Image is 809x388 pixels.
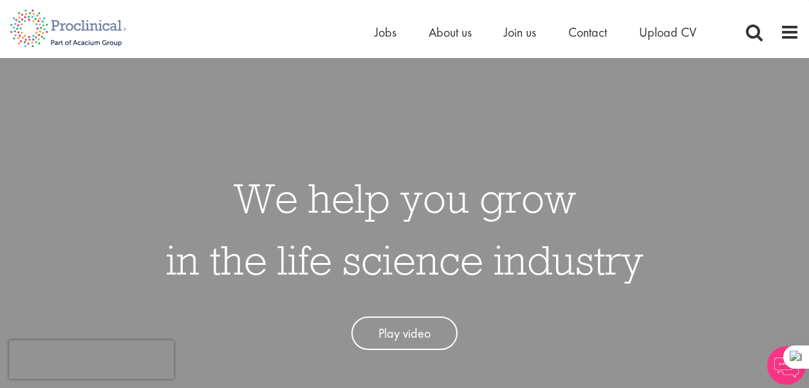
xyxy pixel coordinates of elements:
[568,24,607,41] a: Contact
[429,24,472,41] a: About us
[375,24,396,41] a: Jobs
[504,24,536,41] a: Join us
[767,346,806,385] img: Chatbot
[351,316,458,351] a: Play video
[639,24,696,41] a: Upload CV
[166,167,644,291] h1: We help you grow in the life science industry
